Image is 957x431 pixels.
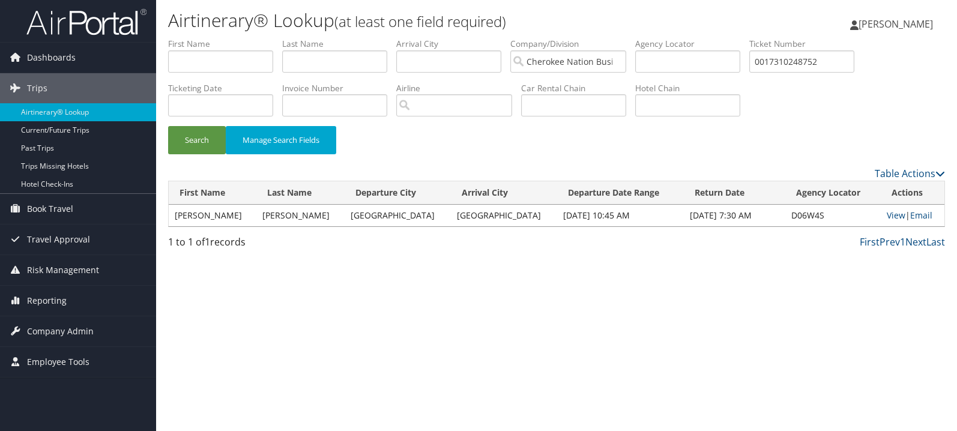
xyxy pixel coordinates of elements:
[256,181,344,205] th: Last Name: activate to sort column ascending
[860,235,880,249] a: First
[27,225,90,255] span: Travel Approval
[396,38,510,50] label: Arrival City
[881,181,944,205] th: Actions
[396,82,521,94] label: Airline
[850,6,945,42] a: [PERSON_NAME]
[26,8,146,36] img: airportal-logo.png
[887,209,905,221] a: View
[635,82,749,94] label: Hotel Chain
[282,38,396,50] label: Last Name
[557,205,684,226] td: [DATE] 10:45 AM
[27,194,73,224] span: Book Travel
[27,347,89,377] span: Employee Tools
[451,205,557,226] td: [GEOGRAPHIC_DATA]
[168,126,226,154] button: Search
[880,235,900,249] a: Prev
[451,181,557,205] th: Arrival City: activate to sort column ascending
[684,181,786,205] th: Return Date: activate to sort column ascending
[749,38,863,50] label: Ticket Number
[521,82,635,94] label: Car Rental Chain
[168,82,282,94] label: Ticketing Date
[859,17,933,31] span: [PERSON_NAME]
[169,205,256,226] td: [PERSON_NAME]
[910,209,932,221] a: Email
[510,38,635,50] label: Company/Division
[635,38,749,50] label: Agency Locator
[27,43,76,73] span: Dashboards
[282,82,396,94] label: Invoice Number
[205,235,210,249] span: 1
[875,167,945,180] a: Table Actions
[168,38,282,50] label: First Name
[345,205,451,226] td: [GEOGRAPHIC_DATA]
[27,73,47,103] span: Trips
[334,11,506,31] small: (at least one field required)
[169,181,256,205] th: First Name: activate to sort column ascending
[881,205,944,226] td: |
[27,255,99,285] span: Risk Management
[785,205,880,226] td: D06W4S
[27,316,94,346] span: Company Admin
[168,8,686,33] h1: Airtinerary® Lookup
[226,126,336,154] button: Manage Search Fields
[926,235,945,249] a: Last
[256,205,344,226] td: [PERSON_NAME]
[905,235,926,249] a: Next
[684,205,786,226] td: [DATE] 7:30 AM
[557,181,684,205] th: Departure Date Range: activate to sort column ascending
[345,181,451,205] th: Departure City: activate to sort column ascending
[785,181,880,205] th: Agency Locator: activate to sort column ascending
[900,235,905,249] a: 1
[168,235,349,255] div: 1 to 1 of records
[27,286,67,316] span: Reporting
